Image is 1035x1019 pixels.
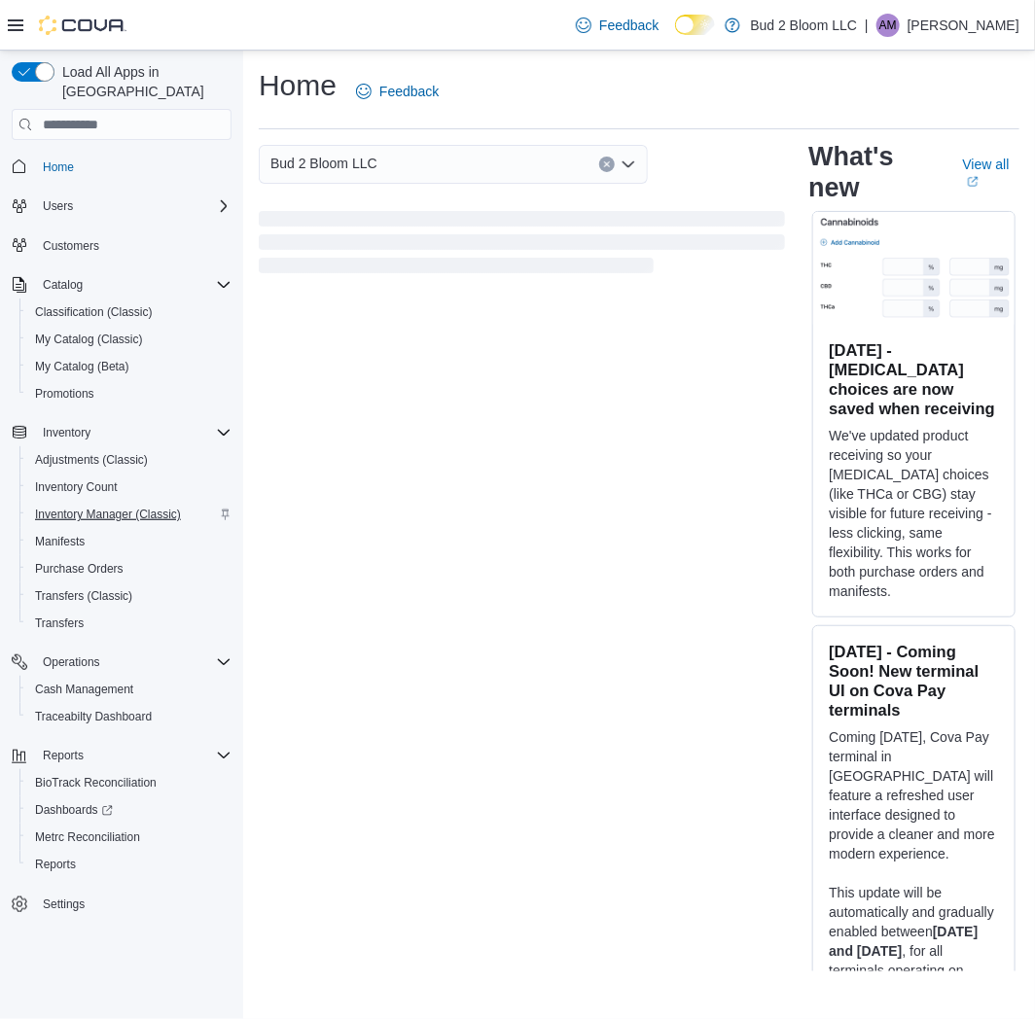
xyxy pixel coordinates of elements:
[27,448,156,472] a: Adjustments (Classic)
[43,896,85,912] span: Settings
[35,154,232,178] span: Home
[750,14,857,37] p: Bud 2 Bloom LLC
[621,157,636,172] button: Open list of options
[35,588,132,604] span: Transfers (Classic)
[829,340,999,418] h3: [DATE] - [MEDICAL_DATA] choices are now saved when receiving
[27,771,164,794] a: BioTrack Reconciliation
[19,610,239,637] button: Transfers
[43,198,73,214] span: Users
[35,744,232,767] span: Reports
[43,238,99,254] span: Customers
[27,557,232,580] span: Purchase Orders
[908,14,1019,37] p: [PERSON_NAME]
[19,326,239,353] button: My Catalog (Classic)
[27,612,232,635] span: Transfers
[27,705,232,728] span: Traceabilty Dashboard
[27,771,232,794] span: BioTrack Reconciliation
[27,300,232,324] span: Classification (Classic)
[35,650,108,674] button: Operations
[19,299,239,326] button: Classification (Classic)
[4,649,239,676] button: Operations
[19,824,239,851] button: Metrc Reconciliation
[829,642,999,720] h3: [DATE] - Coming Soon! New terminal UI on Cova Pay terminals
[35,892,232,916] span: Settings
[19,796,239,824] a: Dashboards
[19,380,239,407] button: Promotions
[43,425,90,440] span: Inventory
[27,853,232,876] span: Reports
[27,798,232,822] span: Dashboards
[35,893,92,916] a: Settings
[4,231,239,260] button: Customers
[43,277,83,293] span: Catalog
[43,654,100,670] span: Operations
[27,612,91,635] a: Transfers
[12,144,232,968] nav: Complex example
[27,530,92,553] a: Manifests
[4,152,239,180] button: Home
[599,16,659,35] span: Feedback
[35,775,157,791] span: BioTrack Reconciliation
[19,582,239,610] button: Transfers (Classic)
[35,682,133,697] span: Cash Management
[35,829,140,845] span: Metrc Reconciliation
[27,705,160,728] a: Traceabilty Dashboard
[35,332,143,347] span: My Catalog (Classic)
[19,528,239,555] button: Manifests
[35,386,94,402] span: Promotions
[27,826,148,849] a: Metrc Reconciliation
[4,419,239,446] button: Inventory
[19,446,239,474] button: Adjustments (Classic)
[27,448,232,472] span: Adjustments (Classic)
[27,328,151,351] a: My Catalog (Classic)
[27,678,232,701] span: Cash Management
[35,534,85,549] span: Manifests
[35,273,90,297] button: Catalog
[27,503,232,526] span: Inventory Manager (Classic)
[27,530,232,553] span: Manifests
[4,271,239,299] button: Catalog
[27,584,232,608] span: Transfers (Classic)
[35,857,76,872] span: Reports
[27,826,232,849] span: Metrc Reconciliation
[35,507,181,522] span: Inventory Manager (Classic)
[35,744,91,767] button: Reports
[963,157,1019,188] a: View allExternal link
[4,890,239,918] button: Settings
[829,727,999,863] p: Coming [DATE], Cova Pay terminal in [GEOGRAPHIC_DATA] will feature a refreshed user interface des...
[4,193,239,220] button: Users
[19,555,239,582] button: Purchase Orders
[19,474,239,501] button: Inventory Count
[35,479,118,495] span: Inventory Count
[35,452,148,468] span: Adjustments (Classic)
[35,650,232,674] span: Operations
[348,72,446,111] a: Feedback
[35,194,81,218] button: Users
[259,215,785,277] span: Loading
[27,584,140,608] a: Transfers (Classic)
[259,66,337,105] h1: Home
[35,802,113,818] span: Dashboards
[27,382,232,405] span: Promotions
[19,353,239,380] button: My Catalog (Beta)
[27,300,161,324] a: Classification (Classic)
[379,82,439,101] span: Feedback
[35,359,129,374] span: My Catalog (Beta)
[27,557,131,580] a: Purchase Orders
[568,6,666,45] a: Feedback
[35,233,232,258] span: Customers
[35,421,98,444] button: Inventory
[27,503,189,526] a: Inventory Manager (Classic)
[39,16,126,35] img: Cova
[4,742,239,769] button: Reports
[27,475,125,499] a: Inventory Count
[675,15,716,35] input: Dark Mode
[829,426,999,601] p: We've updated product receiving so your [MEDICAL_DATA] choices (like THCa or CBG) stay visible fo...
[27,678,141,701] a: Cash Management
[19,501,239,528] button: Inventory Manager (Classic)
[19,676,239,703] button: Cash Management
[27,355,232,378] span: My Catalog (Beta)
[27,328,232,351] span: My Catalog (Classic)
[876,14,900,37] div: Ariel Mizrahi
[879,14,897,37] span: AM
